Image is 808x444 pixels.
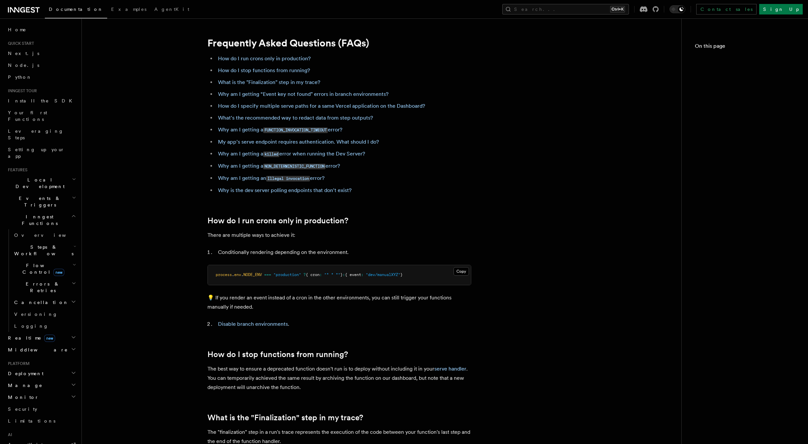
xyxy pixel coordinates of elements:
[12,278,78,296] button: Errors & Retries
[5,335,55,341] span: Realtime
[107,2,150,18] a: Examples
[111,7,146,12] span: Examples
[264,272,271,277] span: ===
[343,272,345,277] span: :
[5,332,78,344] button: Realtimenew
[8,128,64,140] span: Leveraging Steps
[5,41,34,46] span: Quick start
[759,4,803,14] a: Sign Up
[5,361,30,366] span: Platform
[49,7,103,12] span: Documentation
[5,195,72,208] span: Events & Triggers
[695,42,795,53] h4: On this page
[610,6,625,13] kbd: Ctrl+K
[340,272,343,277] span: }
[12,244,74,257] span: Steps & Workflows
[306,272,320,277] span: { cron
[5,107,78,125] a: Your first Functions
[8,63,39,68] span: Node.js
[12,281,72,294] span: Errors & Retries
[320,272,322,277] span: :
[5,95,78,107] a: Install the SDK
[366,272,400,277] span: "dev/manualXYZ"
[5,211,78,229] button: Inngest Functions
[12,308,78,320] a: Versioning
[5,71,78,83] a: Python
[243,272,262,277] span: NODE_ENV
[216,319,471,329] li: .
[207,350,348,359] a: How do I stop functions from running?
[5,213,71,227] span: Inngest Functions
[263,152,279,157] code: killed
[14,233,82,238] span: Overview
[218,115,373,121] a: What's the recommended way to redact data from step outputs?
[53,269,64,276] span: new
[218,79,320,85] a: What is the "Finalization" step in my trace?
[5,344,78,356] button: Middleware
[8,26,26,33] span: Home
[218,321,288,327] a: Disable branch environments
[232,272,234,277] span: .
[218,67,310,73] a: How do I stop functions from running?
[5,144,78,162] a: Setting up your app
[361,272,363,277] span: :
[5,174,78,192] button: Local Development
[5,394,39,401] span: Monitor
[5,167,27,173] span: Features
[12,229,78,241] a: Overview
[14,312,58,317] span: Versioning
[8,406,37,412] span: Security
[218,55,311,62] a: How do I run crons only in production?
[207,231,471,240] p: There are multiple ways to achieve it:
[12,320,78,332] a: Logging
[434,366,466,372] a: serve handler
[696,4,757,14] a: Contact sales
[266,176,310,181] code: Illegal invocation
[44,335,55,342] span: new
[12,262,73,275] span: Flow Control
[345,272,361,277] span: { event
[218,187,352,193] a: Why is the dev server polling endpoints that don't exist?
[453,267,469,276] button: Copy
[207,216,348,225] a: How do I run crons only in production?
[45,2,107,18] a: Documentation
[5,368,78,379] button: Deployment
[241,272,243,277] span: .
[8,98,76,103] span: Install the SDK
[207,37,471,49] h1: Frequently Asked Questions (FAQs)
[12,299,69,306] span: Cancellation
[263,164,326,169] code: NON_DETERMINISTIC_FUNCTION
[12,296,78,308] button: Cancellation
[5,432,12,437] span: AI
[5,177,72,190] span: Local Development
[207,364,471,392] p: The best way to ensure a deprecated function doesn't run is to deploy without including it in you...
[5,47,78,59] a: Next.js
[218,151,365,157] a: Why am I getting akillederror when running the Dev Server?
[207,413,363,422] a: What is the "Finalization" step in my trace?
[5,403,78,415] a: Security
[5,347,68,353] span: Middleware
[8,418,55,424] span: Limitations
[5,370,44,377] span: Deployment
[502,4,629,14] button: Search...Ctrl+K
[216,248,471,257] li: Conditionally rendering depending on the environment.
[5,125,78,144] a: Leveraging Steps
[150,2,193,18] a: AgentKit
[154,7,189,12] span: AgentKit
[234,272,241,277] span: env
[218,139,379,145] a: My app's serve endpoint requires authentication. What should I do?
[218,91,388,97] a: Why am I getting “Event key not found" errors in branch environments?
[8,147,65,159] span: Setting up your app
[207,293,471,312] p: 💡 If you render an event instead of a cron in the other environments, you can still trigger your ...
[218,163,340,169] a: Why am I getting aNON_DETERMINISTIC_FUNCTIONerror?
[8,110,47,122] span: Your first Functions
[5,192,78,211] button: Events & Triggers
[669,5,685,13] button: Toggle dark mode
[400,272,403,277] span: }
[218,126,342,133] a: Why am I getting aFUNCTION_INVOCATION_TIMEOUTerror?
[12,241,78,260] button: Steps & Workflows
[5,229,78,332] div: Inngest Functions
[8,51,39,56] span: Next.js
[5,382,43,389] span: Manage
[218,175,325,181] a: Why am I getting anIllegal invocationerror?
